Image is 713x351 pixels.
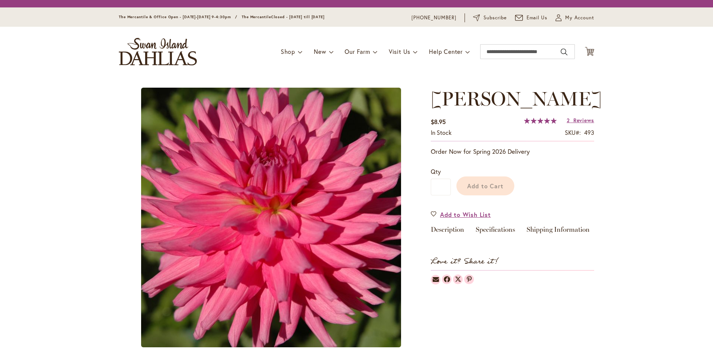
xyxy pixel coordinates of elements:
[271,14,325,19] span: Closed - [DATE] till [DATE]
[524,118,557,124] div: 100%
[345,48,370,55] span: Our Farm
[556,14,594,22] button: My Account
[565,129,581,136] strong: SKU
[473,14,507,22] a: Subscribe
[440,210,491,219] span: Add to Wish List
[464,274,474,284] a: Dahlias on Pinterest
[565,14,594,22] span: My Account
[431,168,441,175] span: Qty
[119,14,271,19] span: The Mercantile & Office Open - [DATE]-[DATE] 9-4:30pm / The Mercantile
[567,117,570,124] span: 2
[431,118,446,126] span: $8.95
[411,14,456,22] a: [PHONE_NUMBER]
[484,14,507,22] span: Subscribe
[431,226,464,237] a: Description
[573,117,594,124] span: Reviews
[431,256,499,268] strong: Love it? Share it!
[515,14,548,22] a: Email Us
[431,226,594,237] div: Detailed Product Info
[431,129,452,136] span: In stock
[476,226,515,237] a: Specifications
[431,129,452,137] div: Availability
[431,87,602,110] span: [PERSON_NAME]
[141,88,401,347] img: main product photo
[527,226,590,237] a: Shipping Information
[119,38,197,65] a: store logo
[453,274,463,284] a: Dahlias on Twitter
[429,48,463,55] span: Help Center
[314,48,326,55] span: New
[527,14,548,22] span: Email Us
[567,117,594,124] a: 2 Reviews
[431,147,594,156] p: Order Now for Spring 2026 Delivery
[584,129,594,137] div: 493
[431,210,491,219] a: Add to Wish List
[281,48,295,55] span: Shop
[389,48,410,55] span: Visit Us
[442,274,452,284] a: Dahlias on Facebook
[561,46,567,58] button: Search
